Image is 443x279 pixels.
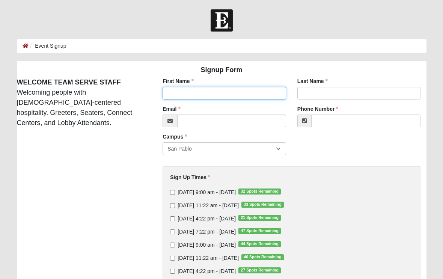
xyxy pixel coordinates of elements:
[163,77,193,85] label: First Name
[241,254,284,260] span: 46 Spots Remaining
[163,133,187,140] label: Campus
[170,216,175,221] input: [DATE] 4:22 pm - [DATE]21 Spots Remaining
[178,229,236,235] span: [DATE] 7:22 pm - [DATE]
[163,105,180,113] label: Email
[238,241,281,247] span: 44 Spots Remaining
[178,189,236,195] span: [DATE] 9:00 am - [DATE]
[170,203,175,208] input: [DATE] 11:22 am - [DATE]33 Spots Remaining
[238,228,281,234] span: 47 Spots Remaining
[170,269,175,274] input: [DATE] 4:22 pm - [DATE]27 Spots Remaining
[178,202,239,208] span: [DATE] 11:22 am - [DATE]
[297,77,328,85] label: Last Name
[178,268,236,274] span: [DATE] 4:22 pm - [DATE]
[170,256,175,261] input: [DATE] 11:22 am - [DATE]46 Spots Remaining
[29,42,66,50] li: Event Signup
[11,77,152,128] div: Welcoming people with [DEMOGRAPHIC_DATA]-centered hospitality. Greeters, Seaters, Connect Centers...
[297,105,339,113] label: Phone Number
[238,189,281,195] span: 32 Spots Remaining
[170,243,175,247] input: [DATE] 9:00 am - [DATE]44 Spots Remaining
[170,229,175,234] input: [DATE] 7:22 pm - [DATE]47 Spots Remaining
[178,255,239,261] span: [DATE] 11:22 am - [DATE]
[170,173,210,181] label: Sign Up Times
[211,9,233,32] img: Church of Eleven22 Logo
[17,78,121,86] strong: WELCOME TEAM SERVE STAFF
[238,215,281,221] span: 21 Spots Remaining
[178,216,236,222] span: [DATE] 4:22 pm - [DATE]
[17,66,426,74] h4: Signup Form
[178,242,236,248] span: [DATE] 9:00 am - [DATE]
[241,202,284,208] span: 33 Spots Remaining
[238,267,281,273] span: 27 Spots Remaining
[170,190,175,195] input: [DATE] 9:00 am - [DATE]32 Spots Remaining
